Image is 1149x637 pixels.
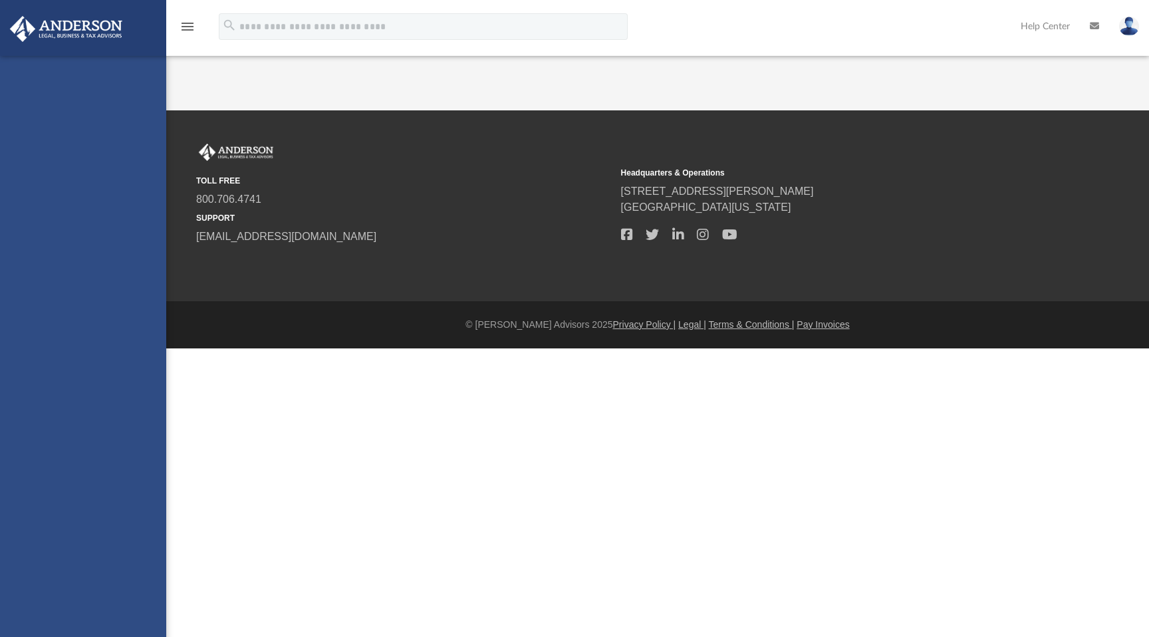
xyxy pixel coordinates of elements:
[180,19,195,35] i: menu
[709,319,795,330] a: Terms & Conditions |
[180,25,195,35] a: menu
[797,319,849,330] a: Pay Invoices
[222,18,237,33] i: search
[196,212,612,224] small: SUPPORT
[196,193,261,205] a: 800.706.4741
[678,319,706,330] a: Legal |
[196,175,612,187] small: TOLL FREE
[613,319,676,330] a: Privacy Policy |
[1119,17,1139,36] img: User Pic
[621,201,791,213] a: [GEOGRAPHIC_DATA][US_STATE]
[196,231,376,242] a: [EMAIL_ADDRESS][DOMAIN_NAME]
[621,186,814,197] a: [STREET_ADDRESS][PERSON_NAME]
[621,167,1037,179] small: Headquarters & Operations
[196,144,276,161] img: Anderson Advisors Platinum Portal
[6,16,126,42] img: Anderson Advisors Platinum Portal
[166,318,1149,332] div: © [PERSON_NAME] Advisors 2025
